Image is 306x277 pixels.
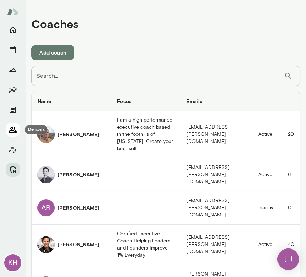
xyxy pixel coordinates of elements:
[37,236,55,253] img: Albert Villarde
[181,225,252,265] td: [EMAIL_ADDRESS][PERSON_NAME][DOMAIN_NAME]
[282,158,300,191] td: 6
[6,43,20,57] button: Sessions
[181,191,252,225] td: [EMAIL_ADDRESS][PERSON_NAME][DOMAIN_NAME]
[31,45,74,60] button: Add coach
[57,131,99,138] h6: [PERSON_NAME]
[6,63,20,77] button: Growth Plan
[252,111,282,158] td: Active
[6,23,20,37] button: Home
[252,158,282,191] td: Active
[25,125,47,134] div: Members
[37,166,55,183] img: Adam Lurie
[37,199,55,216] div: AB
[31,17,79,31] h4: Coaches
[252,225,282,265] td: Active
[6,103,20,117] button: Documents
[4,254,21,271] div: KH
[37,98,106,105] h6: Name
[6,123,20,137] button: Members
[181,111,252,158] td: [EMAIL_ADDRESS][PERSON_NAME][DOMAIN_NAME]
[117,98,175,105] h6: Focus
[57,204,99,211] h6: [PERSON_NAME]
[57,241,99,248] h6: [PERSON_NAME]
[6,83,20,97] button: Insights
[6,143,20,157] button: Client app
[282,111,300,158] td: 20
[111,225,181,265] td: Certified Executive Coach Helping Leaders and Founders Improve 1% Everyday
[186,98,247,105] h6: Emails
[6,163,20,177] button: Manage
[282,191,300,225] td: 0
[111,111,181,158] td: I am a high performance executive coach based in the foothills of [US_STATE]. Create your best self.
[7,5,19,18] img: Mento
[181,158,252,191] td: [EMAIL_ADDRESS][PERSON_NAME][DOMAIN_NAME]
[252,191,282,225] td: Inactive
[282,225,300,265] td: 40
[57,171,99,178] h6: [PERSON_NAME]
